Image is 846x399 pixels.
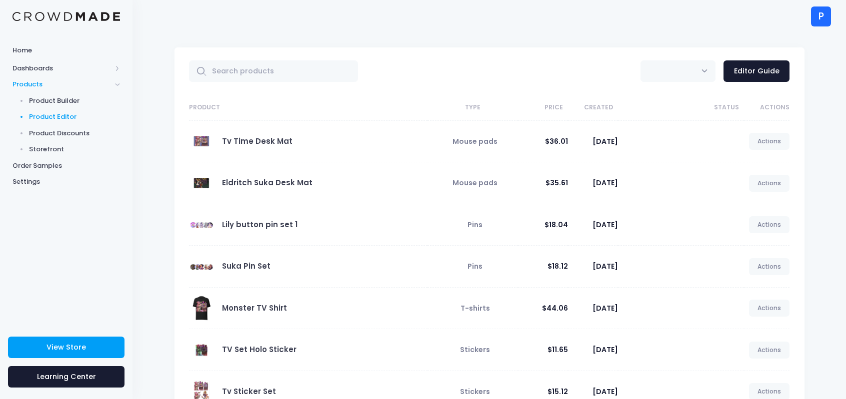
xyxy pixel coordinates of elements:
a: Tv Time Desk Mat [222,136,292,146]
a: Monster TV Shirt [222,303,287,313]
th: Status [618,95,744,121]
th: Created [568,95,618,121]
span: View Store [46,342,86,352]
a: Suka Pin Set [222,261,270,271]
span: [DATE] [592,345,618,355]
a: Learning Center [8,366,124,388]
a: Actions [749,216,790,233]
span: Order Samples [12,161,120,171]
span: [DATE] [592,136,618,146]
span: Pins [467,261,482,271]
span: Mouse pads [452,178,497,188]
span: [DATE] [592,387,618,397]
a: Actions [749,133,790,150]
th: Type [427,95,518,121]
span: Mouse pads [452,136,497,146]
th: Product [189,95,427,121]
span: [DATE] [592,178,618,188]
span: $18.04 [544,220,568,230]
span: Pins [467,220,482,230]
span: Product Builder [29,96,120,106]
th: Actions [744,95,789,121]
span: Product Editor [29,112,120,122]
a: Tv Sticker Set [222,386,276,397]
div: P [811,6,831,26]
a: View Store [8,337,124,358]
span: $18.12 [547,261,568,271]
span: [DATE] [592,220,618,230]
a: Lily button pin set 1 [222,219,297,230]
span: Dashboards [12,63,111,73]
span: Stickers [460,345,490,355]
input: Search products [189,60,358,82]
th: Price [518,95,568,121]
span: $11.65 [547,345,568,355]
a: TV Set Holo Sticker [222,344,296,355]
a: Eldritch Suka Desk Mat [222,177,312,188]
span: $15.12 [547,387,568,397]
span: Home [12,45,120,55]
span: $44.06 [542,303,568,313]
span: Product Discounts [29,128,120,138]
span: Settings [12,177,120,187]
a: Actions [749,175,790,192]
a: Actions [749,300,790,317]
span: T-shirts [460,303,490,313]
a: Editor Guide [723,60,789,82]
a: Actions [749,342,790,359]
span: [DATE] [592,303,618,313]
span: Stickers [460,387,490,397]
span: Storefront [29,144,120,154]
span: Learning Center [37,372,96,382]
img: Logo [12,12,120,21]
span: Products [12,79,111,89]
span: $35.61 [545,178,568,188]
span: $36.01 [545,136,568,146]
a: Actions [749,258,790,275]
span: [DATE] [592,261,618,271]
